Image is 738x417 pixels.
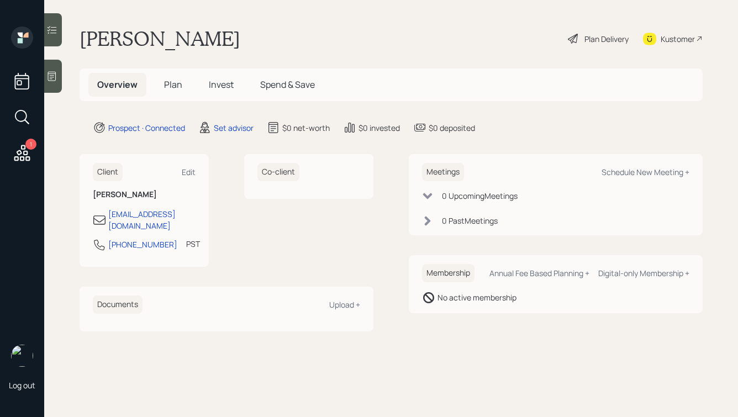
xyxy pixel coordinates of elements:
[257,163,299,181] h6: Co-client
[602,167,689,177] div: Schedule New Meeting +
[329,299,360,310] div: Upload +
[9,380,35,390] div: Log out
[93,163,123,181] h6: Client
[97,78,138,91] span: Overview
[260,78,315,91] span: Spend & Save
[282,122,330,134] div: $0 net-worth
[186,238,200,250] div: PST
[108,208,196,231] div: [EMAIL_ADDRESS][DOMAIN_NAME]
[422,264,475,282] h6: Membership
[661,33,695,45] div: Kustomer
[214,122,254,134] div: Set advisor
[164,78,182,91] span: Plan
[25,139,36,150] div: 1
[108,122,185,134] div: Prospect · Connected
[422,163,464,181] h6: Meetings
[442,190,518,202] div: 0 Upcoming Meeting s
[93,190,196,199] h6: [PERSON_NAME]
[108,239,177,250] div: [PHONE_NUMBER]
[80,27,240,51] h1: [PERSON_NAME]
[182,167,196,177] div: Edit
[209,78,234,91] span: Invest
[489,268,589,278] div: Annual Fee Based Planning +
[437,292,516,303] div: No active membership
[598,268,689,278] div: Digital-only Membership +
[429,122,475,134] div: $0 deposited
[11,345,33,367] img: hunter_neumayer.jpg
[359,122,400,134] div: $0 invested
[93,295,143,314] h6: Documents
[442,215,498,226] div: 0 Past Meeting s
[584,33,629,45] div: Plan Delivery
